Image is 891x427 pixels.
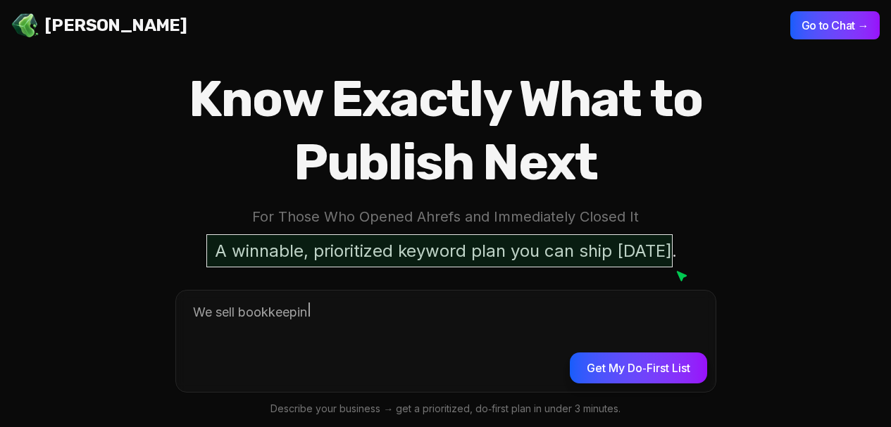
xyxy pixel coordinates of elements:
img: Jello SEO Logo [11,11,39,39]
button: Get My Do‑First List [570,352,706,383]
p: For Those Who Opened Ahrefs and Immediately Closed It [130,205,761,229]
p: A winnable, prioritized keyword plan you can ship [DATE]. [206,234,685,267]
h1: Know Exactly What to Publish Next [130,68,761,194]
a: Go to Chat → [790,18,880,32]
span: [PERSON_NAME] [45,14,187,37]
p: Describe your business → get a prioritized, do‑first plan in under 3 minutes. [175,401,716,417]
button: Go to Chat → [790,11,880,39]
